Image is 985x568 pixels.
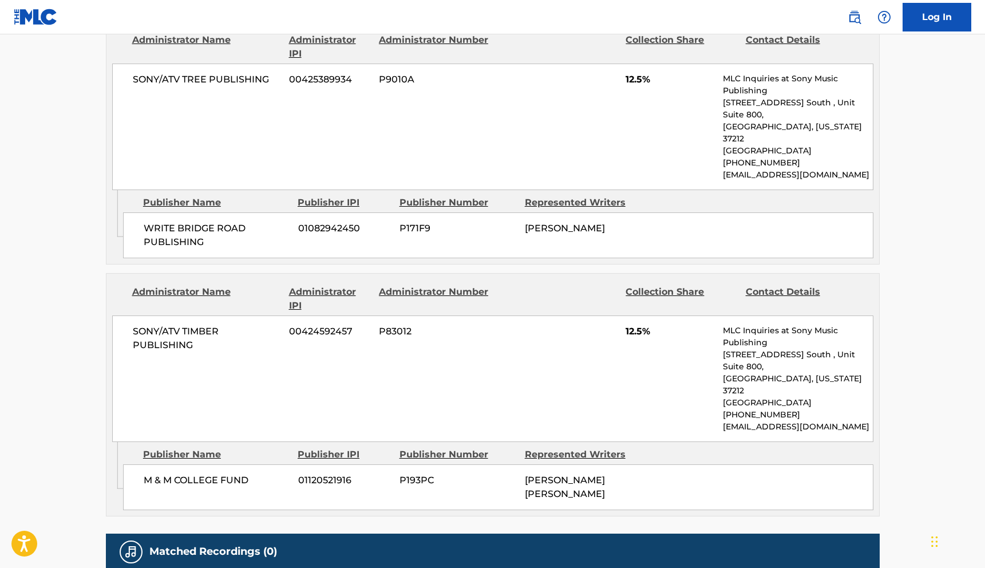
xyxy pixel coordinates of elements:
div: Publisher Number [399,448,516,462]
img: search [848,10,861,24]
p: MLC Inquiries at Sony Music Publishing [723,73,872,97]
div: Collection Share [626,33,737,61]
span: 01082942450 [298,222,391,235]
div: Publisher Name [143,196,289,210]
div: Ziehen [931,524,938,559]
span: 12.5% [626,73,714,86]
span: M & M COLLEGE FUND [144,474,290,487]
div: Administrator Name [132,33,280,61]
span: SONY/ATV TIMBER PUBLISHING [133,325,281,352]
p: [GEOGRAPHIC_DATA], [US_STATE] 37212 [723,373,872,397]
span: 01120521916 [298,474,391,487]
span: P171F9 [399,222,516,235]
p: [PHONE_NUMBER] [723,409,872,421]
span: [PERSON_NAME] [PERSON_NAME] [525,475,605,499]
p: [GEOGRAPHIC_DATA] [723,145,872,157]
div: Administrator Name [132,285,280,313]
h5: Matched Recordings (0) [149,545,277,558]
a: Public Search [843,6,866,29]
span: 00425389934 [289,73,370,86]
div: Publisher IPI [298,196,391,210]
iframe: Chat Widget [928,513,985,568]
div: Contact Details [746,33,857,61]
span: P9010A [379,73,490,86]
span: P193PC [399,474,516,487]
span: WRITE BRIDGE ROAD PUBLISHING [144,222,290,249]
p: [PHONE_NUMBER] [723,157,872,169]
p: MLC Inquiries at Sony Music Publishing [723,325,872,349]
img: help [877,10,891,24]
p: [EMAIL_ADDRESS][DOMAIN_NAME] [723,421,872,433]
p: [GEOGRAPHIC_DATA], [US_STATE] 37212 [723,121,872,145]
div: Administrator IPI [289,285,370,313]
img: Matched Recordings [124,545,138,559]
div: Administrator Number [379,33,490,61]
div: Represented Writers [525,196,642,210]
span: 12.5% [626,325,714,338]
div: Help [873,6,896,29]
p: [STREET_ADDRESS] South , Unit Suite 800, [723,349,872,373]
span: SONY/ATV TREE PUBLISHING [133,73,281,86]
span: [PERSON_NAME] [525,223,605,234]
div: Publisher Name [143,448,289,462]
div: Administrator Number [379,285,490,313]
div: Contact Details [746,285,857,313]
p: [GEOGRAPHIC_DATA] [723,397,872,409]
a: Log In [903,3,971,31]
div: Administrator IPI [289,33,370,61]
p: [EMAIL_ADDRESS][DOMAIN_NAME] [723,169,872,181]
div: Chat-Widget [928,513,985,568]
div: Represented Writers [525,448,642,462]
img: MLC Logo [14,9,58,25]
span: P83012 [379,325,490,338]
div: Collection Share [626,285,737,313]
span: 00424592457 [289,325,370,338]
div: Publisher IPI [298,448,391,462]
div: Publisher Number [399,196,516,210]
p: [STREET_ADDRESS] South , Unit Suite 800, [723,97,872,121]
